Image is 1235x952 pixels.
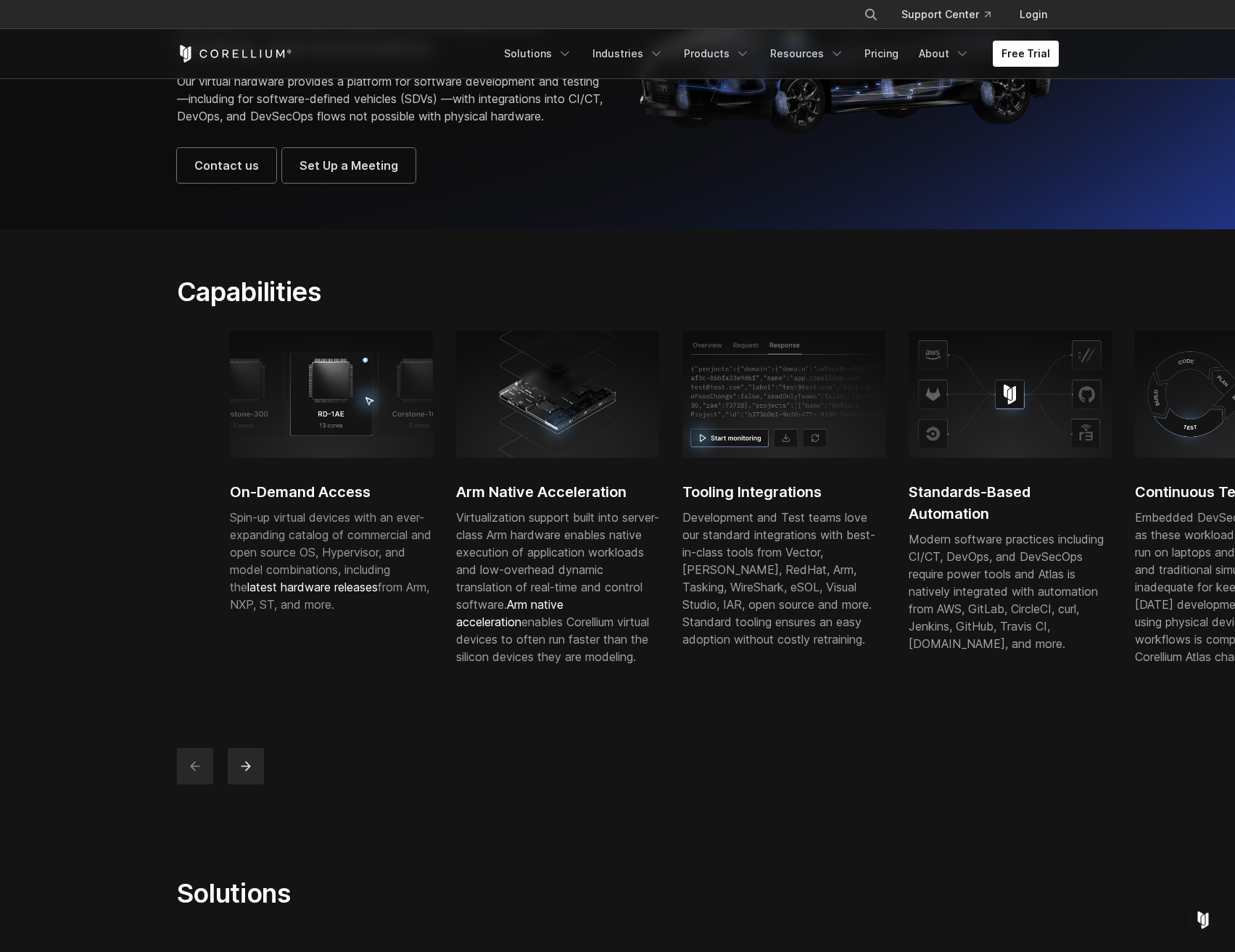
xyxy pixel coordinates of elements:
[846,1,1059,28] div: Navigation Menu
[675,41,759,67] a: Products
[456,597,563,629] a: Arm native acceleration
[230,331,433,457] img: RD-1AE; 13 cores
[456,331,659,457] img: server-class Arm hardware; SDV development
[682,331,885,457] img: Response tab, start monitoring; Tooling Integrations
[228,748,264,784] button: next
[909,331,1112,457] img: Corellium platform integrating with AWS, GitHub, and CI tools for secure mobile app testing and D...
[177,45,292,62] a: Corellium Home
[584,41,672,67] a: Industries
[910,41,978,67] a: About
[909,481,1112,525] h2: Standards-Based Automation
[993,41,1059,67] a: Free Trial
[230,481,433,503] h2: On-Demand Access
[177,276,755,308] h2: Capabilities
[890,1,1002,28] a: Support Center
[247,580,378,594] a: latest hardware releases
[177,877,755,909] h2: Solutions
[495,41,581,67] a: Solutions
[456,597,649,664] span: enables Corellium virtual devices to often run faster than the silicon devices they are modeling.
[456,481,659,503] h2: Arm Native Acceleration
[194,157,259,174] span: Contact us
[909,530,1112,652] div: Modern software practices including CI/CT, DevOps, and DevSecOps require power tools and Atlas is...
[682,481,885,503] h2: Tooling Integrations
[761,41,853,67] a: Resources
[1008,1,1059,28] a: Login
[1186,903,1220,937] div: Open Intercom Messenger
[495,41,1059,67] div: Navigation Menu
[300,157,398,174] span: Set Up a Meeting
[177,748,213,784] button: previous
[230,510,431,612] span: Spin-up virtual devices with an ever-expanding catalog of commercial and open source OS, Hypervis...
[177,73,603,125] p: Our virtual hardware provides a platform for software development and testing—including for softw...
[282,148,416,183] a: Set Up a Meeting
[856,41,907,67] a: Pricing
[682,509,885,648] div: Development and Test teams love our standard integrations with best-in-class tools from Vector, [...
[456,509,659,665] div: Virtualization support built into server-class Arm hardware enables native execution of applicati...
[177,148,276,183] a: Contact us
[858,1,884,28] button: Search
